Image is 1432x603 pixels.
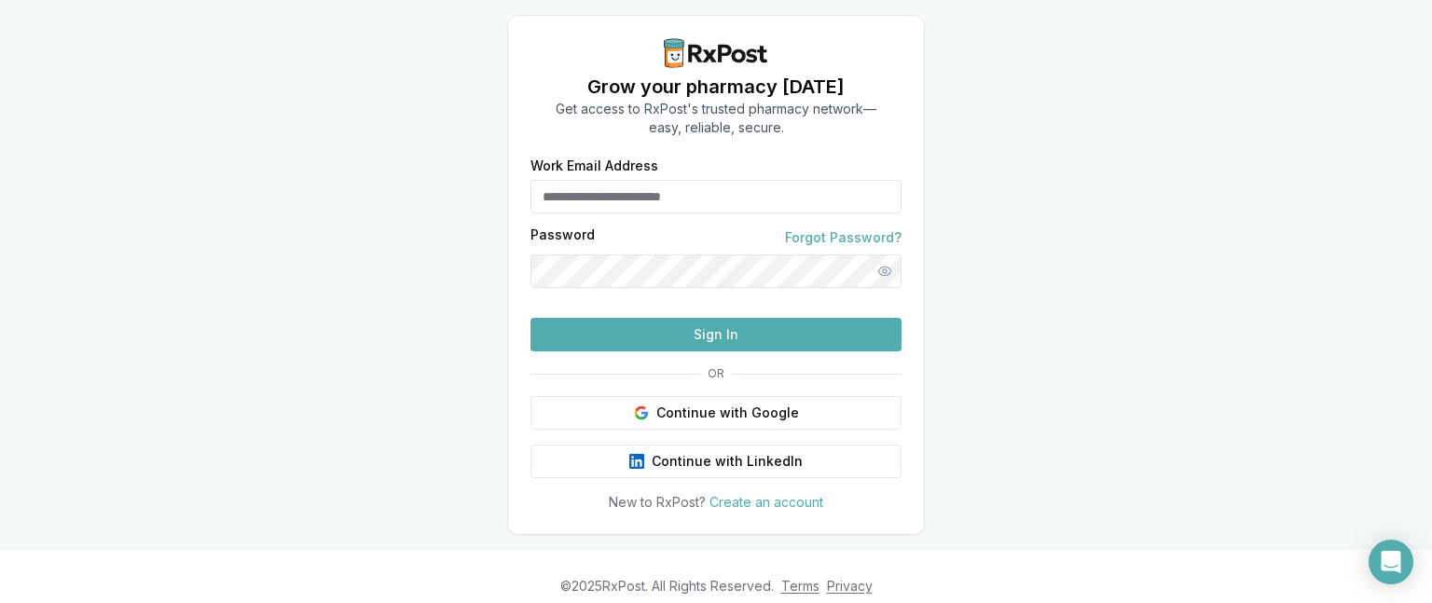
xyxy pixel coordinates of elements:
a: Forgot Password? [785,228,902,247]
a: Terms [781,578,819,594]
span: New to RxPost? [609,494,706,510]
button: Continue with LinkedIn [530,445,902,478]
button: Continue with Google [530,396,902,430]
label: Password [530,228,595,247]
div: Open Intercom Messenger [1369,540,1413,584]
p: Get access to RxPost's trusted pharmacy network— easy, reliable, secure. [556,100,876,137]
label: Work Email Address [530,159,902,172]
img: Google [634,405,649,420]
button: Sign In [530,318,902,351]
a: Privacy [827,578,873,594]
h1: Grow your pharmacy [DATE] [556,74,876,100]
img: LinkedIn [629,454,644,469]
img: RxPost Logo [656,38,776,68]
button: Show password [868,254,902,288]
a: Create an account [709,494,823,510]
span: OR [700,366,732,381]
